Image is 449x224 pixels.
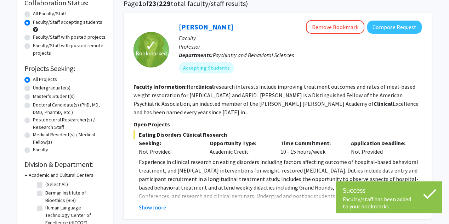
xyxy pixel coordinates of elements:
[145,42,157,49] span: ✓
[343,185,435,196] div: Success
[179,62,234,73] mat-chip: Accepting Students
[210,139,270,147] p: Opportunity Type:
[33,101,106,116] label: Doctoral Candidate(s) (PhD, MD, DMD, PharmD, etc.)
[33,84,70,92] label: Undergraduate(s)
[33,93,75,100] label: Master's Student(s)
[33,131,106,146] label: Medical Resident(s) / Medical Fellow(s)
[204,139,275,156] div: Academic Credit
[374,100,393,107] b: Clinical
[179,51,213,59] b: Departments:
[133,120,422,129] p: Open Projects
[5,192,30,219] iframe: Chat
[346,139,416,156] div: Not Provided
[139,139,199,147] p: Seeking:
[179,42,422,51] p: Professor
[139,158,421,217] span: Experience in clinical research on eating disorders including factors affecting outcome of hospit...
[133,130,422,139] span: Eating Disorders Clinical Research
[133,83,419,116] fg-read-more: Her research interests include improving treatment outcomes and rates of meal-based weight restor...
[136,49,167,58] span: Bookmarked
[275,139,346,156] div: 10 - 15 hours/week
[306,20,364,34] button: Remove Bookmark
[33,18,102,26] label: Faculty/Staff accepting students
[343,196,435,210] div: Faculty/staff has been added to your bookmarks.
[33,116,106,131] label: Postdoctoral Researcher(s) / Research Staff
[33,76,57,83] label: All Projects
[139,147,199,156] div: Not Provided
[24,160,106,169] h2: Division & Department:
[213,51,294,59] span: Psychiatry and Behavioral Sciences
[195,83,214,90] b: clinical
[29,171,93,179] h3: Academic and Cultural Centers
[179,34,422,42] p: Faculty
[24,64,106,73] h2: Projects Seeking:
[179,22,233,31] a: [PERSON_NAME]
[139,203,166,212] button: Show more
[280,139,341,147] p: Time Commitment:
[33,42,106,57] label: Faculty/Staff with posted remote projects
[45,181,68,188] label: (Select All)
[33,33,106,41] label: Faculty/Staff with posted projects
[33,10,66,17] label: All Faculty/Staff
[367,21,422,34] button: Compose Request to Angela Guarda
[133,83,187,90] b: Faculty Information:
[45,189,104,204] label: Berman Institute of Bioethics (BIB)
[351,139,411,147] p: Application Deadline:
[33,146,48,153] label: Faculty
